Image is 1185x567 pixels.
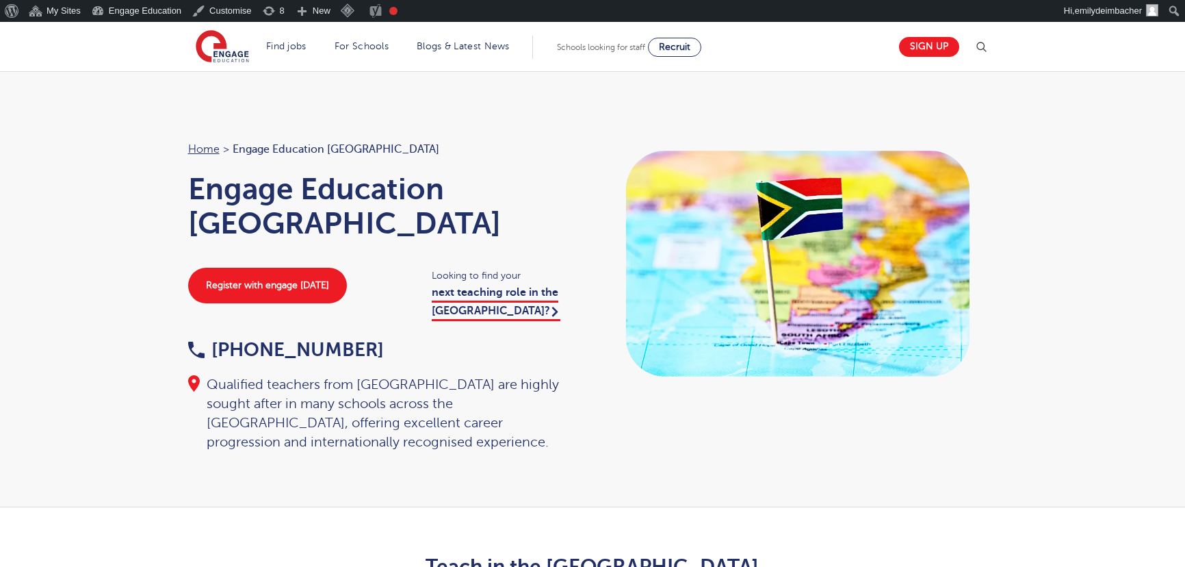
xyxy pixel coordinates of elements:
span: emilydeimbacher [1075,5,1142,16]
a: Register with engage [DATE] [188,268,347,303]
span: Recruit [659,42,690,52]
a: next teaching role in the [GEOGRAPHIC_DATA]? [432,286,560,320]
span: Schools looking for staff [557,42,645,52]
span: Engage Education [GEOGRAPHIC_DATA] [233,140,439,158]
span: > [223,143,229,155]
nav: breadcrumb [188,140,580,158]
div: Focus keyphrase not set [389,7,398,15]
a: Sign up [899,37,959,57]
a: Recruit [648,38,701,57]
a: [PHONE_NUMBER] [188,339,384,360]
div: Qualified teachers from [GEOGRAPHIC_DATA] are highly sought after in many schools across the [GEO... [188,375,580,452]
a: Blogs & Latest News [417,41,510,51]
h1: Engage Education [GEOGRAPHIC_DATA] [188,172,580,240]
a: Home [188,143,220,155]
a: For Schools [335,41,389,51]
img: Engage Education [196,30,249,64]
span: Looking to find your [432,268,579,283]
a: Find jobs [266,41,307,51]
